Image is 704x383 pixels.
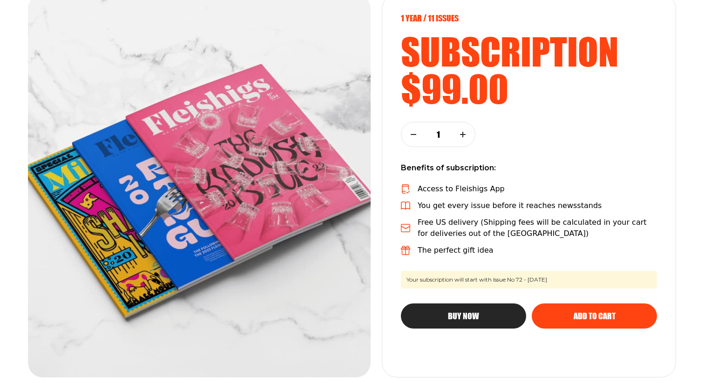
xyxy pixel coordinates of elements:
p: Free US delivery (Shipping fees will be calculated in your cart for deliveries out of the [GEOGRA... [418,217,657,239]
h2: subscription [401,33,657,70]
span: Buy Now [448,312,479,320]
button: Add to cart [532,303,657,329]
p: You get every issue before it reaches newsstands [418,200,602,211]
span: Your subscription will start with Issue No 72 - [DATE] [401,271,657,289]
p: Access to Fleishigs App [418,183,505,195]
button: Buy Now [401,303,526,329]
span: Add to cart [574,312,616,320]
p: 1 year / 11 Issues [401,13,657,23]
p: 1 [432,129,444,140]
p: Benefits of subscription: [401,162,657,174]
h2: $99.00 [401,70,657,107]
p: The perfect gift idea [418,245,494,256]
